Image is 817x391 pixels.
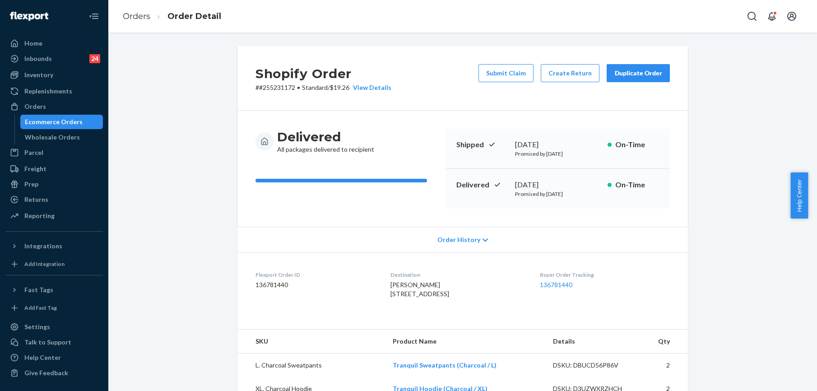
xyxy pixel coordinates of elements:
div: Freight [24,164,46,173]
dt: Buyer Order Tracking [540,271,670,279]
a: Inbounds24 [5,51,103,66]
div: Inbounds [24,54,52,63]
a: Settings [5,320,103,334]
div: Ecommerce Orders [25,117,83,126]
button: Close Navigation [85,7,103,25]
p: Shipped [456,140,508,150]
th: Details [546,330,645,354]
a: Orders [5,99,103,114]
div: Orders [24,102,46,111]
a: Add Fast Tag [5,301,103,315]
div: Fast Tags [24,285,53,294]
a: Add Integration [5,257,103,271]
p: On-Time [615,180,659,190]
span: • [297,84,300,91]
h3: Delivered [277,129,374,145]
button: Submit Claim [478,64,534,82]
button: Help Center [790,172,808,219]
span: Standard [302,84,328,91]
button: View Details [349,83,391,92]
div: Prep [24,180,38,189]
p: Promised by [DATE] [515,150,600,158]
a: Freight [5,162,103,176]
a: 136781440 [540,281,572,289]
span: [PERSON_NAME] [STREET_ADDRESS] [390,281,449,298]
span: Order History [437,235,480,244]
p: Promised by [DATE] [515,190,600,198]
button: Open Search Box [743,7,761,25]
button: Open notifications [763,7,781,25]
a: Help Center [5,350,103,365]
a: Order Detail [167,11,221,21]
div: Settings [24,322,50,331]
a: Prep [5,177,103,191]
div: DSKU: DBUCD56P86V [553,361,638,370]
div: [DATE] [515,180,600,190]
td: L. Charcoal Sweatpants [237,354,385,377]
a: Replenishments [5,84,103,98]
a: Tranquil Sweatpants (Charcoal / L) [393,361,497,369]
div: All packages delivered to recipient [277,129,374,154]
div: Help Center [24,353,61,362]
div: Duplicate Order [614,69,662,78]
th: Product Name [385,330,546,354]
div: Replenishments [24,87,72,96]
div: Reporting [24,211,55,220]
div: Give Feedback [24,368,68,377]
div: Integrations [24,242,62,251]
button: Create Return [541,64,599,82]
dd: 136781440 [255,280,376,289]
p: On-Time [615,140,659,150]
div: 24 [89,54,100,63]
dt: Destination [390,271,525,279]
a: Parcel [5,145,103,160]
a: Ecommerce Orders [20,115,103,129]
div: Inventory [24,70,53,79]
a: Returns [5,192,103,207]
img: Flexport logo [10,12,48,21]
button: Give Feedback [5,366,103,380]
div: Add Fast Tag [24,304,57,312]
a: Talk to Support [5,335,103,349]
div: Add Integration [24,260,65,268]
a: Orders [123,11,150,21]
div: [DATE] [515,140,600,150]
a: Home [5,36,103,51]
a: Reporting [5,209,103,223]
a: Inventory [5,68,103,82]
a: Wholesale Orders [20,130,103,144]
div: Talk to Support [24,338,71,347]
p: Delivered [456,180,508,190]
button: Duplicate Order [607,64,670,82]
div: Home [24,39,42,48]
th: Qty [645,330,688,354]
ol: breadcrumbs [116,3,228,30]
div: Wholesale Orders [25,133,80,142]
div: Returns [24,195,48,204]
button: Integrations [5,239,103,253]
h2: Shopify Order [255,64,391,83]
button: Open account menu [783,7,801,25]
th: SKU [237,330,385,354]
button: Fast Tags [5,283,103,297]
td: 2 [645,354,688,377]
dt: Flexport Order ID [255,271,376,279]
div: Parcel [24,148,43,157]
p: # #255231172 / $19.26 [255,83,391,92]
